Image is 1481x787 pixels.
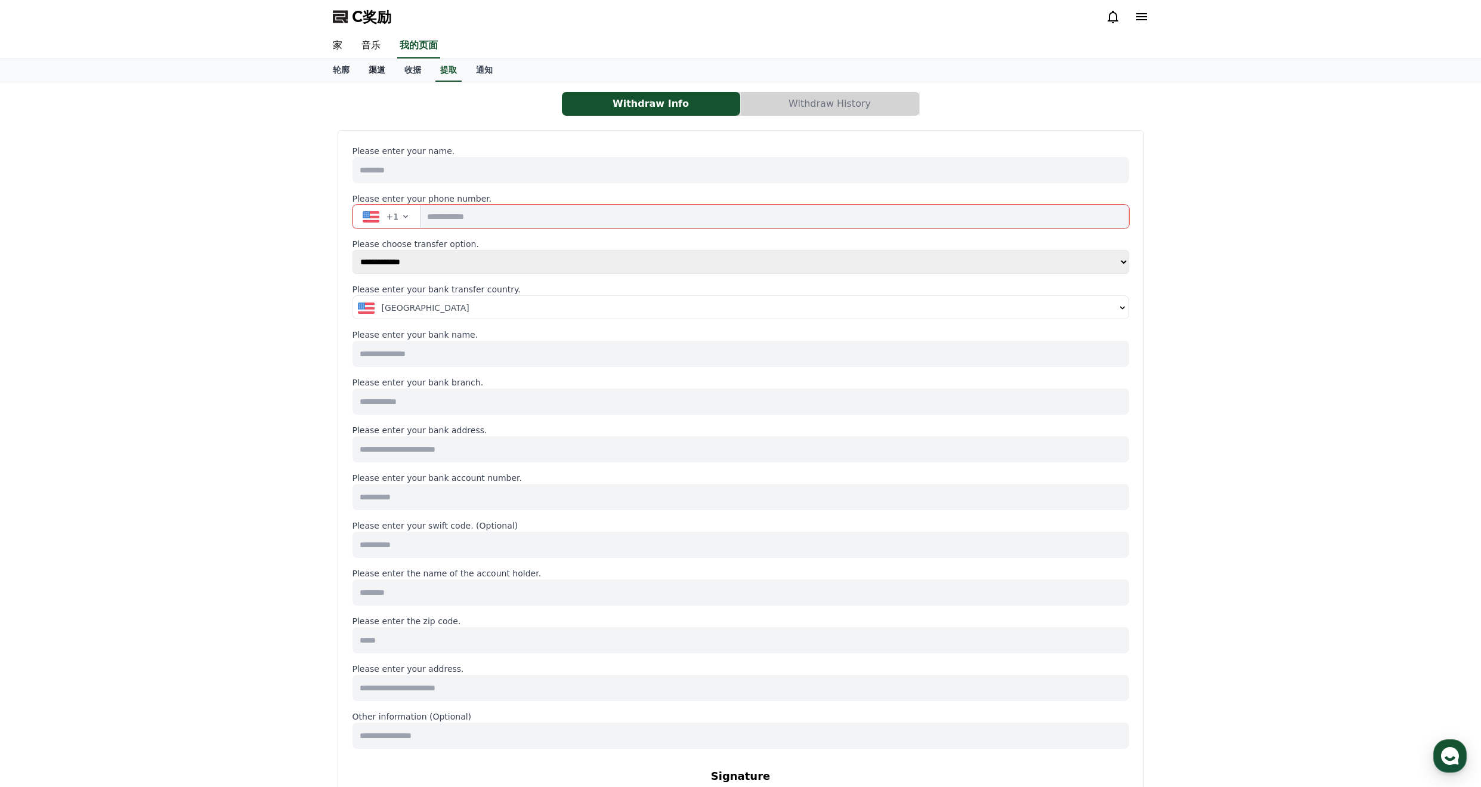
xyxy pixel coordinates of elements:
[361,39,381,51] font: 音乐
[711,768,770,785] p: Signature
[30,396,51,406] span: Home
[435,59,462,82] a: 提取
[353,145,1129,157] p: Please enter your name.
[4,378,79,408] a: Home
[400,39,438,51] font: 我的页面
[741,92,919,116] button: Withdraw History
[387,211,399,223] span: +1
[353,472,1129,484] p: Please enter your bank account number.
[359,59,395,82] a: 渠道
[177,396,206,406] span: Settings
[353,567,1129,579] p: Please enter the name of the account holder.
[476,65,493,75] font: 通知
[382,302,469,314] span: [GEOGRAPHIC_DATA]
[353,615,1129,627] p: Please enter the zip code.
[404,65,421,75] font: 收据
[353,329,1129,341] p: Please enter your bank name.
[333,7,391,26] a: C奖励
[369,65,385,75] font: 渠道
[333,65,350,75] font: 轮廓
[353,376,1129,388] p: Please enter your bank branch.
[353,520,1129,532] p: Please enter your swift code. (Optional)
[353,663,1129,675] p: Please enter your address.
[395,59,431,82] a: 收据
[466,59,502,82] a: 通知
[352,8,391,25] font: C奖励
[440,65,457,75] font: 提取
[353,238,1129,250] p: Please choose transfer option.
[99,397,134,406] span: Messages
[353,711,1129,723] p: Other information (Optional)
[323,59,359,82] a: 轮廓
[353,283,1129,295] p: Please enter your bank transfer country.
[397,33,440,58] a: 我的页面
[154,378,229,408] a: Settings
[353,424,1129,436] p: Please enter your bank address.
[79,378,154,408] a: Messages
[741,92,920,116] a: Withdraw History
[562,92,740,116] button: Withdraw Info
[333,39,342,51] font: 家
[353,193,1129,205] p: Please enter your phone number.
[323,33,352,58] a: 家
[352,33,390,58] a: 音乐
[562,92,741,116] a: Withdraw Info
